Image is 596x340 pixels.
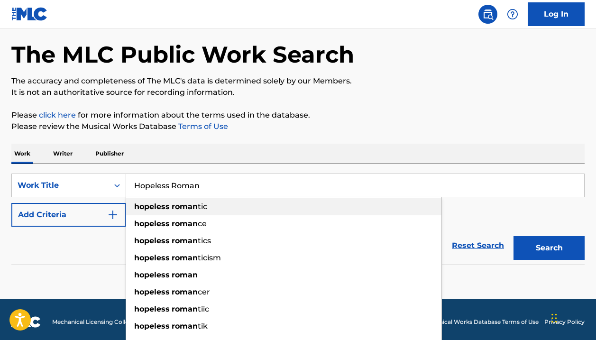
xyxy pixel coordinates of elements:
a: Musical Works Database Terms of Use [431,318,539,326]
a: Terms of Use [176,122,228,131]
strong: hopeless [134,236,170,245]
img: MLC Logo [11,7,48,21]
button: Add Criteria [11,203,126,227]
div: Drag [551,304,557,332]
strong: hopeless [134,253,170,262]
img: search [482,9,494,20]
strong: roman [172,202,198,211]
p: The accuracy and completeness of The MLC's data is determined solely by our Members. [11,75,585,87]
strong: roman [172,270,198,279]
strong: hopeless [134,202,170,211]
a: Public Search [478,5,497,24]
span: Mechanical Licensing Collective © 2025 [52,318,162,326]
form: Search Form [11,174,585,265]
span: ticism [198,253,221,262]
a: Privacy Policy [544,318,585,326]
h1: The MLC Public Work Search [11,40,354,69]
strong: roman [172,253,198,262]
p: Please for more information about the terms used in the database. [11,110,585,121]
p: Please review the Musical Works Database [11,121,585,132]
span: tics [198,236,211,245]
strong: roman [172,322,198,331]
iframe: Chat Widget [549,294,596,340]
strong: hopeless [134,304,170,313]
strong: roman [172,287,198,296]
span: cer [198,287,210,296]
strong: roman [172,304,198,313]
strong: hopeless [134,270,170,279]
p: It is not an authoritative source for recording information. [11,87,585,98]
img: help [507,9,518,20]
p: Work [11,144,33,164]
p: Publisher [92,144,127,164]
strong: hopeless [134,322,170,331]
a: click here [39,110,76,119]
strong: roman [172,236,198,245]
span: tic [198,202,207,211]
strong: hopeless [134,219,170,228]
a: Reset Search [447,235,509,256]
span: tiic [198,304,209,313]
strong: roman [172,219,198,228]
div: Work Title [18,180,103,191]
p: Writer [50,144,75,164]
div: Help [503,5,522,24]
span: tik [198,322,208,331]
button: Search [513,236,585,260]
strong: hopeless [134,287,170,296]
span: ce [198,219,207,228]
img: 9d2ae6d4665cec9f34b9.svg [107,209,119,221]
a: Log In [528,2,585,26]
